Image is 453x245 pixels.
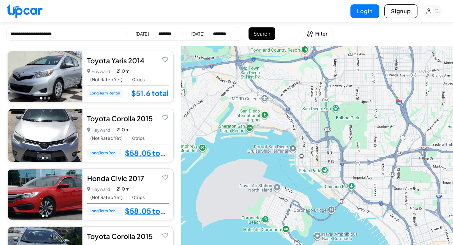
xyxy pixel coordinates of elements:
[42,215,44,217] button: Go to photo 1
[87,56,169,65] div: Toyota Yaris 2014
[87,114,169,123] div: Toyota Corolla 2015
[42,157,44,159] button: Go to photo 1
[161,231,170,239] button: Add to favorites
[350,4,379,18] button: Login
[249,27,275,40] button: Search
[90,195,123,200] span: (Not Rated Yet)
[384,4,417,18] button: Signup
[125,149,169,157] a: $58.05 total
[191,31,204,37] div: [DATE]
[116,126,131,133] span: 21.0 mi
[161,113,170,122] button: Add to favorites
[116,185,131,192] span: 21.0 mi
[87,185,110,193] p: Hayward
[90,77,123,82] span: (Not Rated Yet)
[131,89,169,97] a: $51.6 total
[87,89,123,97] span: Long Term Rental
[87,125,110,134] p: Hayward
[125,207,169,215] a: $58.05 total
[87,67,110,76] p: Hayward
[136,31,149,37] div: [DATE]
[40,97,42,100] button: Go to photo 1
[315,30,327,37] span: Filter
[46,215,48,217] button: Go to photo 2
[90,135,123,141] span: (Not Rated Yet)
[87,231,169,241] div: Toyota Corolla 2015
[116,68,131,74] span: 21.0 mi
[132,195,145,200] span: 0 trips
[87,207,122,215] span: Long Term Rental
[302,27,333,40] button: Open filters
[132,77,145,82] span: 0 trips
[161,55,170,64] button: Add to favorites
[6,4,42,18] img: Upcar Logo
[87,149,122,157] span: Long Term Rental
[161,173,170,181] button: Add to favorites
[44,97,46,100] button: Go to photo 2
[8,169,82,220] img: Car Image
[48,97,50,100] button: Go to photo 3
[87,174,169,183] div: Honda Civic 2017
[46,157,48,159] button: Go to photo 2
[132,135,145,141] span: 0 trips
[8,109,82,162] img: Car Image
[8,51,82,102] img: Car Image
